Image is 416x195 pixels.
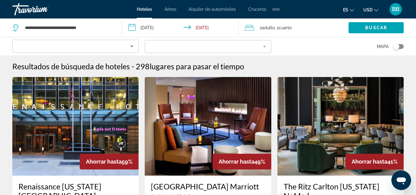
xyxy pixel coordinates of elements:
span: es [343,7,348,12]
a: [GEOGRAPHIC_DATA] Marriott [151,182,265,191]
span: 2 [260,23,275,32]
span: Adulto [262,25,275,30]
div: 59% [80,154,139,169]
a: Hoteles [137,7,152,12]
button: Filter [145,40,271,53]
span: lugares para pasar el tiempo [150,62,244,71]
button: Change language [343,5,354,14]
span: Ahorrar hasta [219,158,254,165]
a: Travorium [12,1,74,17]
span: Ahorrar hasta [352,158,387,165]
img: Hotel image [145,77,271,176]
a: Cruceros [248,7,266,12]
mat-select: Sort by [18,43,133,50]
div: 49% [212,154,271,169]
button: Buscar [349,22,404,33]
button: Travelers: 2 adults, 0 children [239,18,349,37]
span: , 1 [275,23,292,32]
span: USD [363,7,373,12]
img: Hotel image [12,77,139,176]
div: 41% [345,154,404,169]
img: Hotel image [277,77,404,176]
iframe: Botón para iniciar la ventana de mensajería [391,170,411,190]
span: Ahorrar hasta [86,158,122,165]
h2: 298 [136,62,244,71]
button: Check-in date: Dec 30, 2025 Check-out date: Jan 1, 2026 [122,18,238,37]
span: - [131,62,134,71]
span: BB [392,6,399,12]
button: Extra navigation items [273,4,280,14]
button: Change currency [363,5,378,14]
button: User Menu [388,3,404,16]
span: Cuarto [279,25,292,30]
span: Buscar [365,25,387,30]
h1: Resultados de búsqueda de hoteles [12,62,130,71]
a: Aéreo [164,7,176,12]
a: Alquiler de automóviles [188,7,236,12]
span: Mapa [377,42,389,51]
button: Toggle map [389,44,404,49]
